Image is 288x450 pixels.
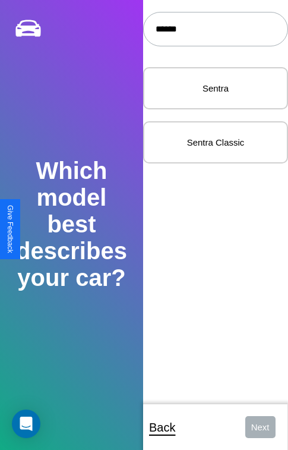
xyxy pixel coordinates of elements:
button: Next [245,416,276,438]
p: Back [149,417,175,438]
div: Give Feedback [6,205,14,253]
p: Sentra [156,80,275,96]
h2: Which model best describes your car? [14,158,129,291]
div: Open Intercom Messenger [12,410,40,438]
p: Sentra Classic [156,134,275,150]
